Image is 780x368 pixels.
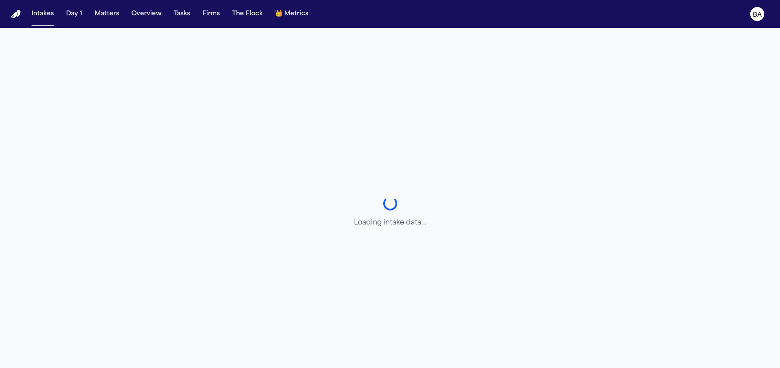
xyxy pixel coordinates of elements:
button: Firms [199,6,223,22]
span: crown [275,10,282,18]
span: Metrics [284,10,308,18]
button: Intakes [28,6,57,22]
text: BA [753,12,762,18]
p: Loading intake data... [354,217,427,228]
button: The Flock [229,6,266,22]
button: Day 1 [63,6,86,22]
button: Matters [91,6,123,22]
button: Overview [128,6,165,22]
button: crownMetrics [272,6,312,22]
a: Home [11,10,21,18]
img: Finch Logo [11,10,21,18]
button: Tasks [170,6,194,22]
